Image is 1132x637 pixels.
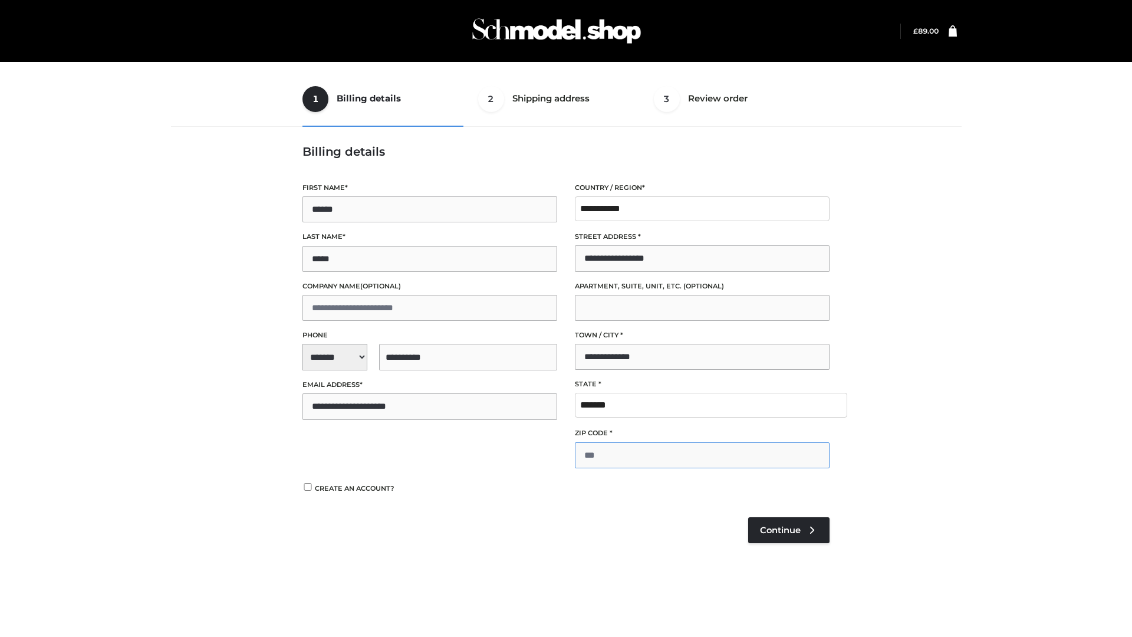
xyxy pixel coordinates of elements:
label: ZIP Code [575,428,830,439]
h3: Billing details [302,145,830,159]
label: Country / Region [575,182,830,193]
span: Create an account? [315,484,394,492]
span: (optional) [360,282,401,290]
label: Apartment, suite, unit, etc. [575,281,830,292]
bdi: 89.00 [913,27,939,35]
label: Phone [302,330,557,341]
img: Schmodel Admin 964 [468,8,645,54]
a: £89.00 [913,27,939,35]
span: Continue [760,525,801,536]
label: Street address [575,231,830,242]
input: Create an account? [302,483,313,491]
span: £ [913,27,918,35]
label: First name [302,182,557,193]
label: Company name [302,281,557,292]
span: (optional) [683,282,724,290]
a: Continue [748,517,830,543]
label: Town / City [575,330,830,341]
label: State [575,379,830,390]
label: Last name [302,231,557,242]
label: Email address [302,379,557,390]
